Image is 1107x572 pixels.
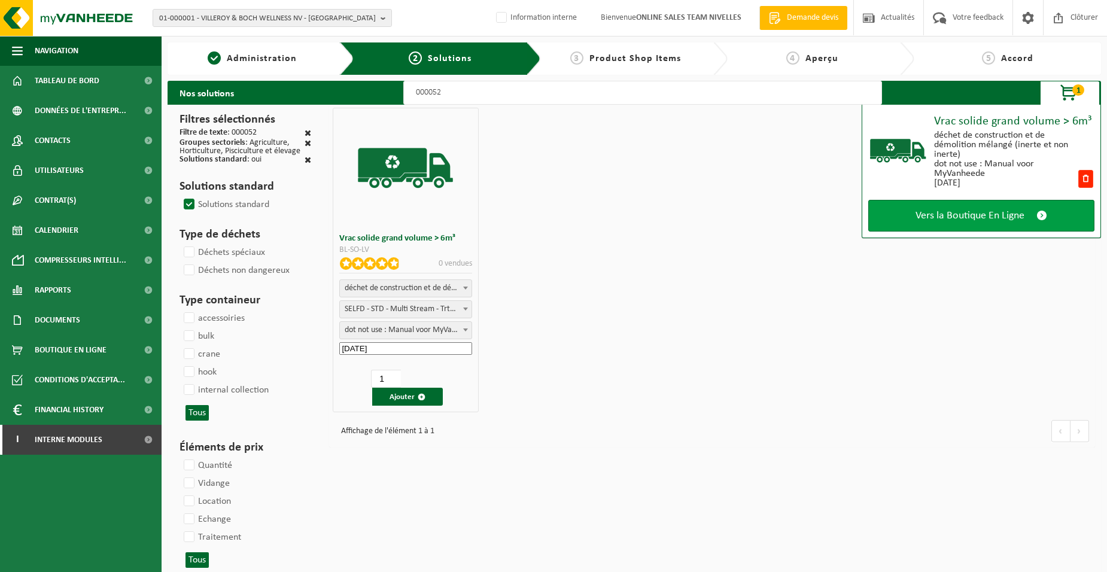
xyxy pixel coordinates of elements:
[181,345,220,363] label: crane
[185,405,209,421] button: Tous
[35,36,78,66] span: Navigation
[570,51,583,65] span: 3
[180,156,261,166] div: : oui
[403,81,882,105] input: Chercher
[181,492,231,510] label: Location
[934,159,1077,178] div: dot not use : Manual voor MyVanheede
[181,528,241,546] label: Traitement
[589,54,681,63] span: Product Shop Items
[916,209,1024,222] span: Vers la Boutique En Ligne
[180,178,311,196] h3: Solutions standard
[339,300,472,318] span: SELFD - STD - Multi Stream - Trtmt/wu (SP-M-000052)
[340,322,471,339] span: dot not use : Manual voor MyVanheede
[181,510,231,528] label: Echange
[12,425,23,455] span: I
[759,6,847,30] a: Demande devis
[339,279,472,297] span: déchet de construction et de démolition mélangé (inerte et non inerte)
[35,395,104,425] span: Financial History
[208,51,221,65] span: 1
[982,51,995,65] span: 5
[153,9,392,27] button: 01-000001 - VILLEROY & BOCH WELLNESS NV - [GEOGRAPHIC_DATA]
[428,54,472,63] span: Solutions
[786,51,799,65] span: 4
[181,363,217,381] label: hook
[35,425,102,455] span: Interne modules
[181,474,230,492] label: Vidange
[340,280,471,297] span: déchet de construction et de démolition mélangé (inerte et non inerte)
[339,342,472,355] input: Date de début
[185,552,209,568] button: Tous
[174,51,330,66] a: 1Administration
[181,309,245,327] label: accessoiries
[180,129,257,139] div: : 000052
[35,215,78,245] span: Calendrier
[1072,84,1084,96] span: 1
[181,327,214,345] label: bulk
[35,275,71,305] span: Rapports
[439,257,472,270] p: 0 vendues
[181,457,232,474] label: Quantité
[35,365,125,395] span: Conditions d'accepta...
[339,246,472,254] div: BL-SO-LV
[35,156,84,185] span: Utilisateurs
[35,305,80,335] span: Documents
[35,335,107,365] span: Boutique en ligne
[494,9,577,27] label: Information interne
[180,439,311,457] h3: Éléments de prix
[335,421,434,442] div: Affichage de l'élément 1 à 1
[372,388,443,406] button: Ajouter
[636,13,741,22] strong: ONLINE SALES TEAM NIVELLES
[180,226,311,244] h3: Type de déchets
[868,200,1094,232] a: Vers la Boutique En Ligne
[920,51,1095,66] a: 5Accord
[180,138,245,147] span: Groupes sectoriels
[355,117,457,219] img: BL-SO-LV
[339,234,472,243] h3: Vrac solide grand volume > 6m³
[409,51,422,65] span: 2
[371,370,402,388] input: 1
[35,96,126,126] span: Données de l'entrepr...
[181,261,290,279] label: Déchets non dangereux
[227,54,297,63] span: Administration
[868,121,928,181] img: BL-SO-LV
[805,54,838,63] span: Aperçu
[363,51,517,66] a: 2Solutions
[180,128,227,137] span: Filtre de texte
[934,178,1077,188] div: [DATE]
[339,321,472,339] span: dot not use : Manual voor MyVanheede
[547,51,704,66] a: 3Product Shop Items
[159,10,376,28] span: 01-000001 - VILLEROY & BOCH WELLNESS NV - [GEOGRAPHIC_DATA]
[934,115,1094,127] div: Vrac solide grand volume > 6m³
[180,155,247,164] span: Solutions standard
[180,291,311,309] h3: Type containeur
[1040,81,1100,105] button: 1
[340,301,471,318] span: SELFD - STD - Multi Stream - Trtmt/wu (SP-M-000052)
[181,381,269,399] label: internal collection
[168,81,246,105] h2: Nos solutions
[35,185,76,215] span: Contrat(s)
[181,244,265,261] label: Déchets spéciaux
[734,51,890,66] a: 4Aperçu
[934,130,1077,159] div: déchet de construction et de démolition mélangé (inerte et non inerte)
[1001,54,1033,63] span: Accord
[180,111,311,129] h3: Filtres sélectionnés
[784,12,841,24] span: Demande devis
[180,139,305,156] div: : Agriculture, Horticulture, Pisciculture et élevage
[35,245,126,275] span: Compresseurs intelli...
[181,196,269,214] label: Solutions standard
[35,66,99,96] span: Tableau de bord
[35,126,71,156] span: Contacts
